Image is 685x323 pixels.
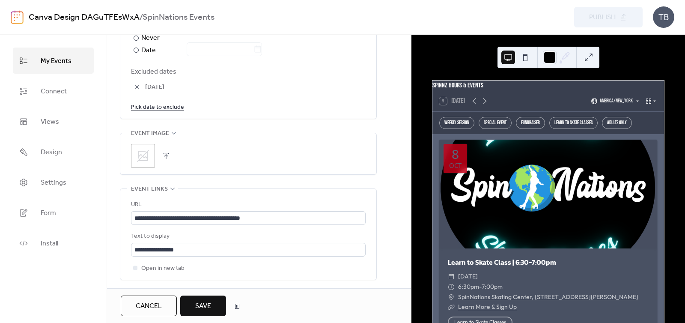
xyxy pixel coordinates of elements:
span: - [479,282,482,292]
div: Spinnz Hours & Events [432,81,664,91]
a: Canva Design DAGuTFEsWxA [29,9,140,26]
div: Never [141,33,160,43]
span: Excluded dates [131,67,366,77]
a: Form [13,200,94,226]
span: Settings [41,176,66,189]
span: [DATE] [458,272,478,282]
div: Date [141,45,262,56]
span: Event image [131,129,169,139]
a: Install [13,230,94,256]
div: Weekly Session [439,117,474,129]
div: Text to display [131,231,364,242]
img: logo [11,10,24,24]
div: Special Event [479,117,512,129]
a: Learn More & Sign Up [458,303,517,311]
span: Open in new tab [141,263,185,274]
a: Views [13,108,94,135]
span: Pick date to exclude [131,102,184,113]
div: ​ [448,302,455,312]
div: Adults Only [602,117,632,129]
span: Connect [41,85,67,98]
span: My Events [41,54,71,68]
div: Fundraiser [516,117,545,129]
div: Learn to Skate Classes [549,117,598,129]
span: Cancel [136,301,162,311]
span: [DATE] [145,82,366,93]
a: My Events [13,48,94,74]
span: Form [41,206,56,220]
span: America/New_York [600,99,633,104]
span: Save [195,301,211,311]
div: ​ [448,282,455,292]
b: SpinNations Events [143,9,214,26]
div: ​ [448,292,455,302]
div: Oct [449,162,462,169]
a: Design [13,139,94,165]
span: Install [41,237,58,250]
button: Save [180,296,226,316]
button: Cancel [121,296,177,316]
div: 8 [452,148,459,161]
span: 6:30pm [458,282,479,292]
span: Event links [131,184,168,194]
div: URL [131,200,364,210]
div: ; [131,144,155,168]
a: Learn to Skate Class | 6:30-7:00pm [448,257,556,267]
div: ​ [448,272,455,282]
b: / [140,9,143,26]
div: TB [653,6,674,28]
a: SpinNations Skating Center, [STREET_ADDRESS][PERSON_NAME] [458,292,638,302]
span: 7:00pm [482,282,503,292]
a: Connect [13,78,94,104]
span: Views [41,115,59,129]
a: Settings [13,169,94,195]
span: Design [41,146,62,159]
